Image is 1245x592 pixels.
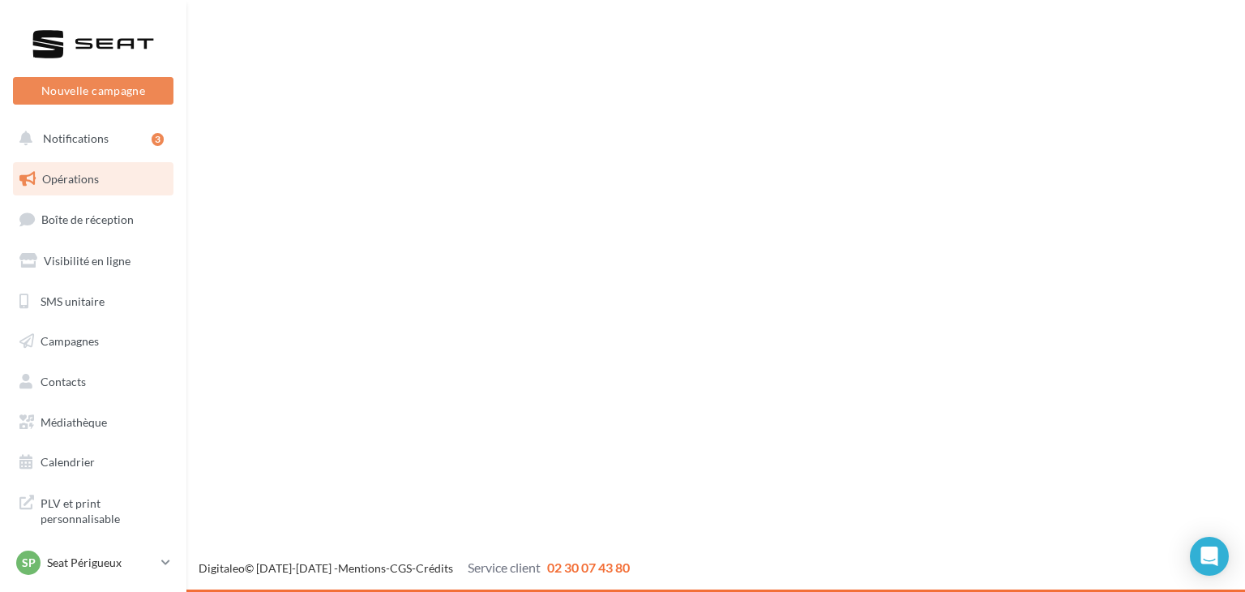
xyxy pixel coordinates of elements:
a: CGS [390,561,412,575]
span: SP [22,555,36,571]
a: Boîte de réception [10,202,177,237]
button: Notifications 3 [10,122,170,156]
div: 3 [152,133,164,146]
a: Mentions [338,561,386,575]
span: Campagnes [41,334,99,348]
a: PLV et print personnalisable [10,486,177,534]
span: Notifications [43,131,109,145]
a: Crédits [416,561,453,575]
p: Seat Périgueux [47,555,155,571]
span: SMS unitaire [41,294,105,307]
div: Open Intercom Messenger [1190,537,1229,576]
a: Opérations [10,162,177,196]
span: Campagnes DataOnDemand [41,547,167,581]
span: Service client [468,560,541,575]
a: SMS unitaire [10,285,177,319]
a: Médiathèque [10,405,177,440]
span: Médiathèque [41,415,107,429]
a: Contacts [10,365,177,399]
span: Contacts [41,375,86,388]
a: Visibilité en ligne [10,244,177,278]
span: Boîte de réception [41,212,134,226]
a: Campagnes [10,324,177,358]
a: Campagnes DataOnDemand [10,540,177,588]
span: Calendrier [41,455,95,469]
span: Visibilité en ligne [44,254,130,268]
span: PLV et print personnalisable [41,492,167,527]
button: Nouvelle campagne [13,77,173,105]
a: SP Seat Périgueux [13,547,173,578]
a: Digitaleo [199,561,245,575]
span: © [DATE]-[DATE] - - - [199,561,630,575]
a: Calendrier [10,445,177,479]
span: Opérations [42,172,99,186]
span: 02 30 07 43 80 [547,560,630,575]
